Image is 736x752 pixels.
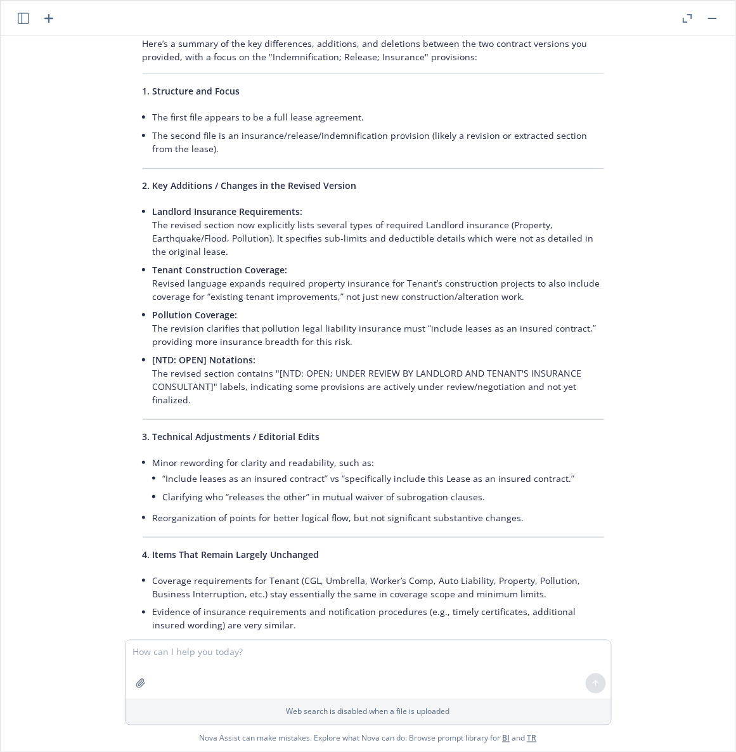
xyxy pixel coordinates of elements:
[143,179,357,191] span: 2. Key Additions / Changes in the Revised Version
[153,126,604,158] li: The second file is an insurance/release/indemnification provision (likely a revision or extracted...
[153,205,604,258] p: The revised section now explicitly lists several types of required Landlord insurance (Property, ...
[163,469,604,488] li: “Include leases as an insured contract” vs “specifically include this Lease as an insured contract.”
[143,548,320,561] span: 4. Items That Remain Largely Unchanged
[163,488,604,506] li: Clarifying who “releases the other” in mutual waiver of subrogation clauses.
[153,263,604,303] p: Revised language expands required property insurance for Tenant’s construction projects to also i...
[153,205,303,217] span: Landlord Insurance Requirements:
[527,733,537,744] a: TR
[153,603,604,635] li: Evidence of insurance requirements and notification procedures (e.g., timely certificates, additi...
[153,635,604,653] li: Waiver of subrogation and allowance for blanket coverage appear in both, with minor updates.
[153,309,238,321] span: Pollution Coverage:
[143,431,320,443] span: 3. Technical Adjustments / Editorial Edits
[153,108,604,126] li: The first file appears to be a full lease agreement.
[143,85,240,97] span: 1. Structure and Focus
[153,571,604,603] li: Coverage requirements for Tenant (CGL, Umbrella, Worker’s Comp, Auto Liability, Property, Polluti...
[143,37,604,63] p: Here’s a summary of the key differences, additions, and deletions between the two contract versio...
[153,264,288,276] span: Tenant Construction Coverage:
[153,353,604,406] p: The revised section contains "[NTD: OPEN; UNDER REVIEW BY LANDLORD AND TENANT'S INSURANCE CONSULT...
[153,453,604,509] li: Minor rewording for clarity and readability, such as:
[153,308,604,348] p: The revision clarifies that pollution legal liability insurance must “include leases as an insure...
[153,354,256,366] span: [NTD: OPEN] Notations:
[133,706,604,717] p: Web search is disabled when a file is uploaded
[503,733,510,744] a: BI
[153,509,604,527] li: Reorganization of points for better logical flow, but not significant substantive changes.
[200,725,537,751] span: Nova Assist can make mistakes. Explore what Nova can do: Browse prompt library for and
